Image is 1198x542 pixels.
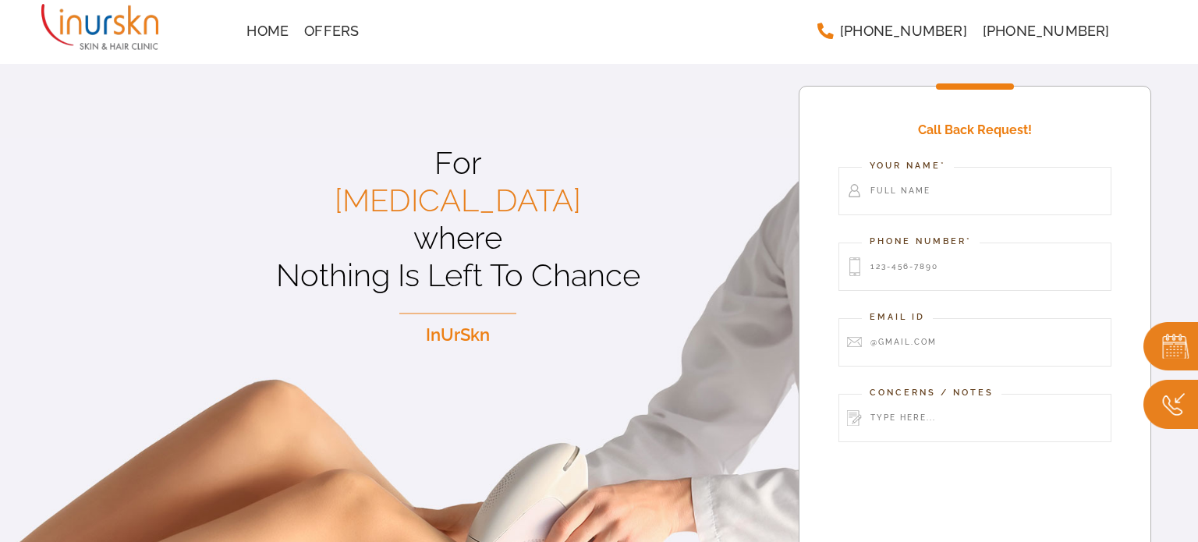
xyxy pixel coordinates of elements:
[246,24,289,38] span: Home
[862,310,933,324] label: Email Id
[862,159,954,173] label: Your Name*
[975,16,1118,47] a: [PHONE_NUMBER]
[838,318,1111,367] input: @gmail.com
[838,469,1076,530] iframe: reCAPTCHA
[117,321,799,349] p: InUrSkn
[838,167,1111,215] input: Full Name
[239,16,296,47] a: Home
[983,24,1110,38] span: [PHONE_NUMBER]
[117,144,799,294] p: For where Nothing Is Left To Chance
[809,16,975,47] a: [PHONE_NUMBER]
[296,16,367,47] a: Offers
[838,394,1111,442] input: Type here...
[304,24,359,38] span: Offers
[840,24,967,38] span: [PHONE_NUMBER]
[862,235,980,249] label: Phone Number*
[1143,380,1198,429] img: Callc.png
[838,110,1111,151] h4: Call Back Request!
[335,182,581,218] span: [MEDICAL_DATA]
[862,386,1001,400] label: Concerns / Notes
[838,243,1111,291] input: 123-456-7890
[1143,322,1198,371] img: book.png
